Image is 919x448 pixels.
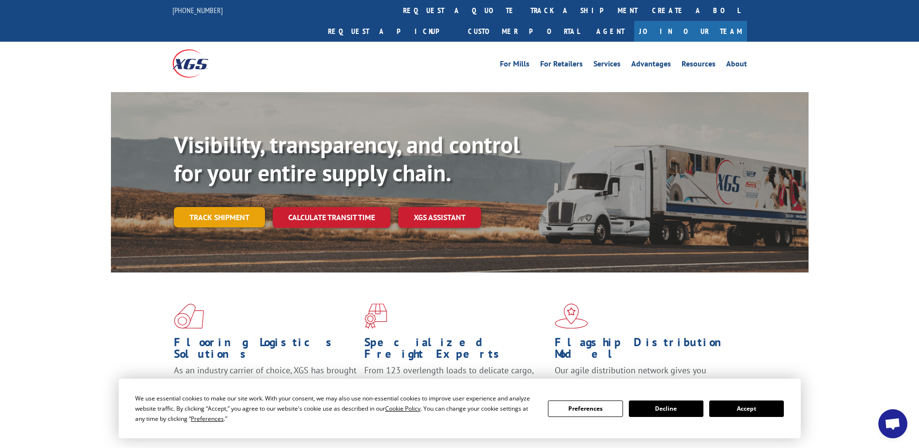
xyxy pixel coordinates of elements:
a: Agent [587,21,634,42]
a: Calculate transit time [273,207,390,228]
a: About [726,60,747,71]
span: As an industry carrier of choice, XGS has brought innovation and dedication to flooring logistics... [174,365,357,399]
a: Advantages [631,60,671,71]
img: xgs-icon-focused-on-flooring-red [364,304,387,329]
a: Open chat [878,409,907,438]
h1: Specialized Freight Experts [364,336,547,365]
span: Our agile distribution network gives you nationwide inventory management on demand. [555,365,733,387]
a: For Mills [500,60,530,71]
a: Resources [682,60,716,71]
div: We use essential cookies to make our site work. With your consent, we may also use non-essential ... [135,393,536,424]
img: xgs-icon-flagship-distribution-model-red [555,304,588,329]
a: Join Our Team [634,21,747,42]
img: xgs-icon-total-supply-chain-intelligence-red [174,304,204,329]
a: Customer Portal [461,21,587,42]
a: Request a pickup [321,21,461,42]
b: Visibility, transparency, and control for your entire supply chain. [174,129,520,188]
h1: Flooring Logistics Solutions [174,336,357,365]
a: [PHONE_NUMBER] [172,5,223,15]
a: For Retailers [540,60,583,71]
a: Track shipment [174,207,265,227]
button: Accept [709,400,784,417]
div: Cookie Consent Prompt [119,379,801,438]
a: Services [593,60,621,71]
a: XGS ASSISTANT [398,207,481,228]
button: Preferences [548,400,623,417]
span: Cookie Policy [385,404,421,413]
p: From 123 overlength loads to delicate cargo, our experienced staff knows the best way to move you... [364,365,547,408]
span: Preferences [191,415,224,423]
button: Decline [629,400,703,417]
h1: Flagship Distribution Model [555,336,738,365]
